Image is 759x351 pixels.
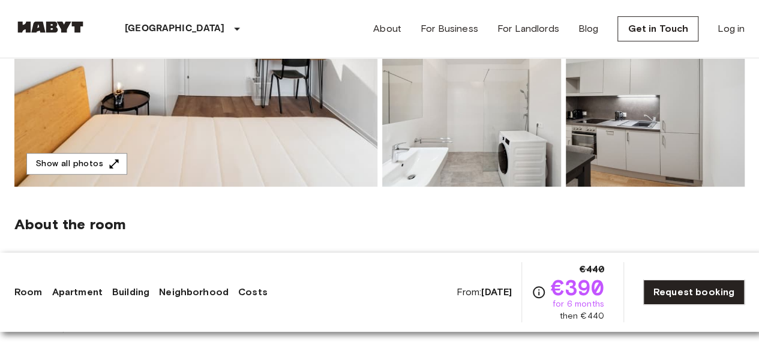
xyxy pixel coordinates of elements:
[497,22,559,36] a: For Landlords
[580,262,604,277] span: €440
[373,22,401,36] a: About
[456,286,512,299] span: From:
[481,286,512,298] b: [DATE]
[643,280,745,305] a: Request booking
[159,285,229,299] a: Neighborhood
[551,277,604,298] span: €390
[52,285,103,299] a: Apartment
[421,22,478,36] a: For Business
[125,22,225,36] p: [GEOGRAPHIC_DATA]
[559,310,604,322] span: then €440
[14,285,43,299] a: Room
[578,22,599,36] a: Blog
[718,22,745,36] a: Log in
[566,29,745,187] img: Picture of unit AT-21-001-046-02
[553,298,604,310] span: for 6 months
[382,29,561,187] img: Picture of unit AT-21-001-046-02
[532,285,546,299] svg: Check cost overview for full price breakdown. Please note that discounts apply to new joiners onl...
[112,285,149,299] a: Building
[26,153,127,175] button: Show all photos
[617,16,698,41] a: Get in Touch
[238,285,268,299] a: Costs
[14,215,745,233] span: About the room
[14,21,86,33] img: Habyt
